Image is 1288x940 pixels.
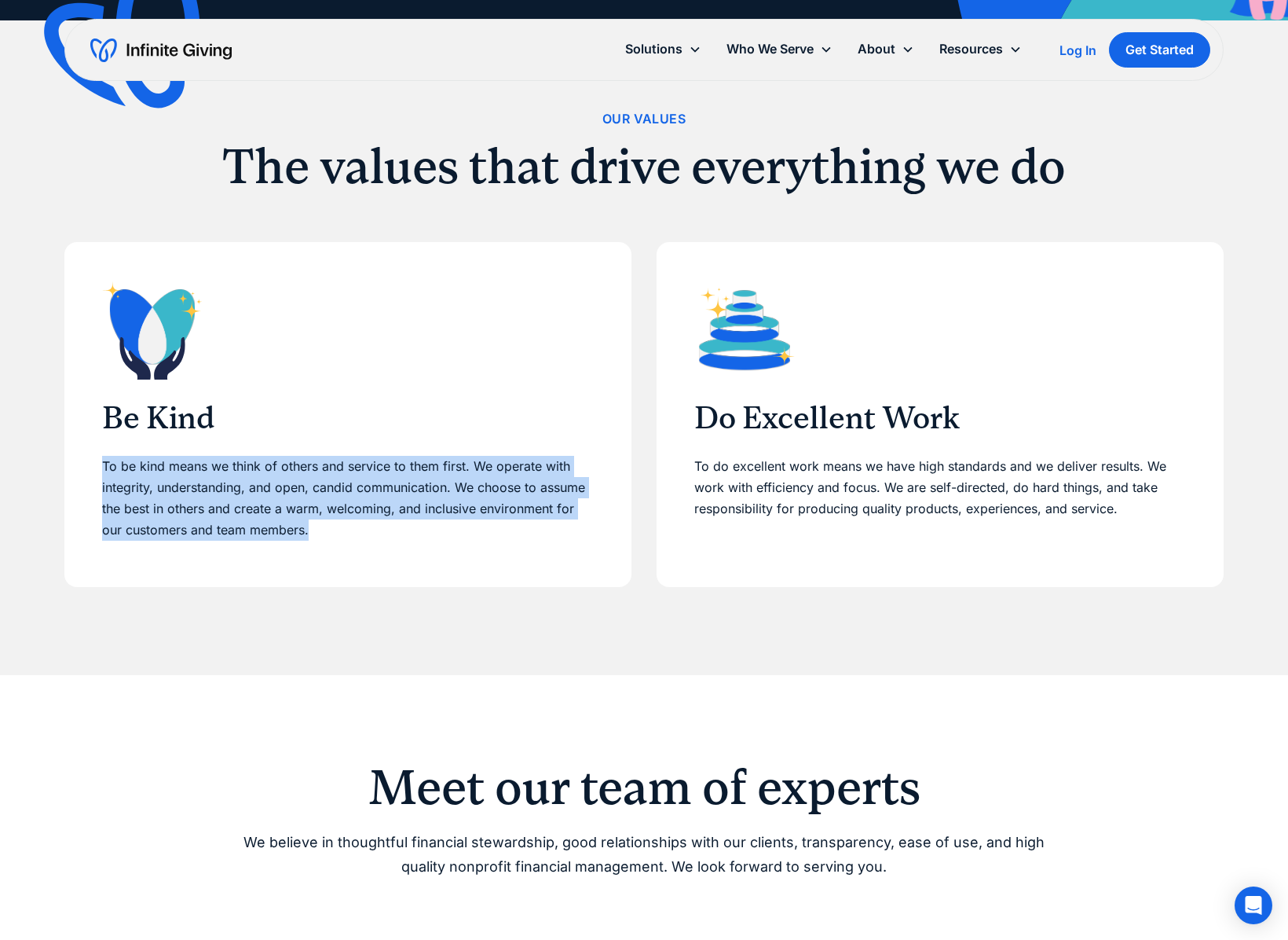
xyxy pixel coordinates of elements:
p: To be kind means we think of others and service to them first. We operate with integrity, underst... [102,456,594,542]
h3: Be Kind [102,399,594,437]
div: Who We Serve [726,39,814,60]
div: Resources [927,32,1034,66]
a: Log In [1059,41,1096,60]
a: Get Started [1109,32,1210,68]
div: Who We Serve [714,32,845,66]
h3: Do Excellent Work [694,399,1186,437]
h2: The values that drive everything we do [64,142,1224,191]
div: Log In [1059,44,1096,57]
div: About [858,39,895,60]
div: Open Intercom Messenger [1235,887,1272,924]
p: To do excellent work means we have high standards and we deliver results. We work with efficiency... [694,456,1186,542]
div: Solutions [613,32,714,66]
h2: Meet our team of experts [242,763,1046,812]
p: We believe in thoughtful financial stewardship, good relationships with our clients, transparency... [242,831,1046,879]
div: Solutions [625,39,682,60]
div: Our Values [602,108,686,130]
div: Resources [939,39,1003,60]
div: About [845,32,927,66]
a: home [90,38,232,63]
